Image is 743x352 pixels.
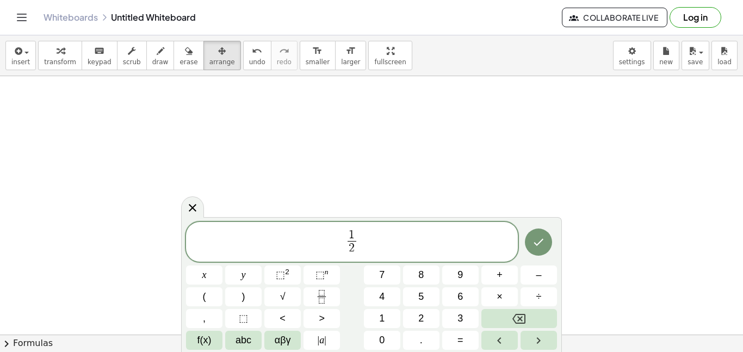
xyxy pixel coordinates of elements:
span: settings [619,58,645,66]
button: 5 [403,287,439,306]
span: 1 [379,311,385,326]
span: draw [152,58,169,66]
button: Done [525,229,552,256]
span: √ [280,289,286,304]
span: | [324,335,326,345]
span: erase [179,58,197,66]
button: 2 [403,309,439,328]
span: – [536,268,541,282]
span: keypad [88,58,112,66]
span: insert [11,58,30,66]
span: < [280,311,286,326]
span: 9 [457,268,463,282]
span: + [497,268,503,282]
span: scrub [123,58,141,66]
span: = [457,333,463,348]
button: scrub [117,41,147,70]
span: ⬚ [276,269,285,280]
button: ) [225,287,262,306]
span: new [659,58,673,66]
span: | [318,335,320,345]
button: load [711,41,738,70]
button: new [653,41,679,70]
button: redoredo [271,41,298,70]
button: settings [613,41,651,70]
button: Alphabet [225,331,262,350]
button: Plus [481,265,518,285]
span: ( [203,289,206,304]
sup: 2 [285,268,289,276]
button: y [225,265,262,285]
span: Collaborate Live [571,13,658,22]
button: 8 [403,265,439,285]
a: Whiteboards [44,12,98,23]
i: format_size [312,45,323,58]
button: save [682,41,709,70]
button: Placeholder [225,309,262,328]
button: Superscript [304,265,340,285]
button: Toggle navigation [13,9,30,26]
i: redo [279,45,289,58]
i: keyboard [94,45,104,58]
button: undoundo [243,41,271,70]
button: 4 [364,287,400,306]
i: undo [252,45,262,58]
span: 5 [418,289,424,304]
button: 3 [442,309,479,328]
span: larger [341,58,360,66]
span: αβγ [275,333,291,348]
span: 1 [349,229,355,241]
span: redo [277,58,292,66]
button: 0 [364,331,400,350]
button: keyboardkeypad [82,41,117,70]
span: y [242,268,246,282]
span: ÷ [536,289,542,304]
span: 2 [349,242,355,254]
button: 7 [364,265,400,285]
button: erase [174,41,203,70]
span: 3 [457,311,463,326]
button: 9 [442,265,479,285]
button: Greater than [304,309,340,328]
button: transform [38,41,82,70]
span: 2 [418,311,424,326]
span: a [318,333,326,348]
button: ( [186,287,222,306]
button: Left arrow [481,331,518,350]
button: Backspace [481,309,557,328]
button: draw [146,41,175,70]
span: 4 [379,289,385,304]
button: format_sizesmaller [300,41,336,70]
span: ) [242,289,245,304]
button: Minus [521,265,557,285]
button: Collaborate Live [562,8,667,27]
button: Fraction [304,287,340,306]
button: Divide [521,287,557,306]
span: arrange [209,58,235,66]
span: abc [236,333,251,348]
span: transform [44,58,76,66]
button: Right arrow [521,331,557,350]
span: f(x) [197,333,212,348]
button: , [186,309,222,328]
span: 6 [457,289,463,304]
span: undo [249,58,265,66]
span: , [203,311,206,326]
button: format_sizelarger [335,41,366,70]
span: ⬚ [239,311,248,326]
i: format_size [345,45,356,58]
sup: n [325,268,329,276]
span: load [717,58,732,66]
button: Functions [186,331,222,350]
button: arrange [203,41,241,70]
button: Log in [670,7,721,28]
button: fullscreen [368,41,412,70]
button: Squared [264,265,301,285]
span: 8 [418,268,424,282]
span: > [319,311,325,326]
button: 1 [364,309,400,328]
span: x [202,268,207,282]
button: . [403,331,439,350]
button: insert [5,41,36,70]
span: save [688,58,703,66]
